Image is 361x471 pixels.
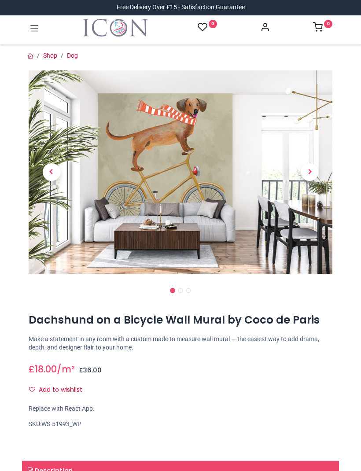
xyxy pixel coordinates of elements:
a: Previous [29,101,74,244]
button: Add to wishlistAdd to wishlist [29,383,90,397]
div: Free Delivery Over £15 - Satisfaction Guarantee [117,3,245,12]
p: Make a statement in any room with a custom made to measure wall mural — the easiest way to add dr... [29,335,332,352]
span: 18.00 [35,363,57,375]
div: Replace with React App. [29,405,332,413]
span: 36.00 [83,366,102,375]
span: £ [29,363,57,375]
img: Icon Wall Stickers [83,19,147,37]
span: WS-51993_WP [41,420,81,427]
img: Dachshund on a Bicycle Wall Mural by Coco de Paris [29,70,332,274]
a: Shop [43,52,57,59]
i: Add to wishlist [29,386,35,393]
span: Previous [43,163,60,181]
a: Next [287,101,333,244]
sup: 0 [209,20,217,28]
a: 0 [198,22,217,33]
sup: 0 [324,20,332,28]
h1: Dachshund on a Bicycle Wall Mural by Coco de Paris [29,313,332,327]
span: £ [79,366,102,375]
div: SKU: [29,420,332,429]
a: Dog [67,52,78,59]
span: /m² [57,363,75,375]
a: 0 [313,25,332,32]
a: Account Info [260,25,270,32]
a: Logo of Icon Wall Stickers [83,19,147,37]
span: Next [301,163,318,181]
